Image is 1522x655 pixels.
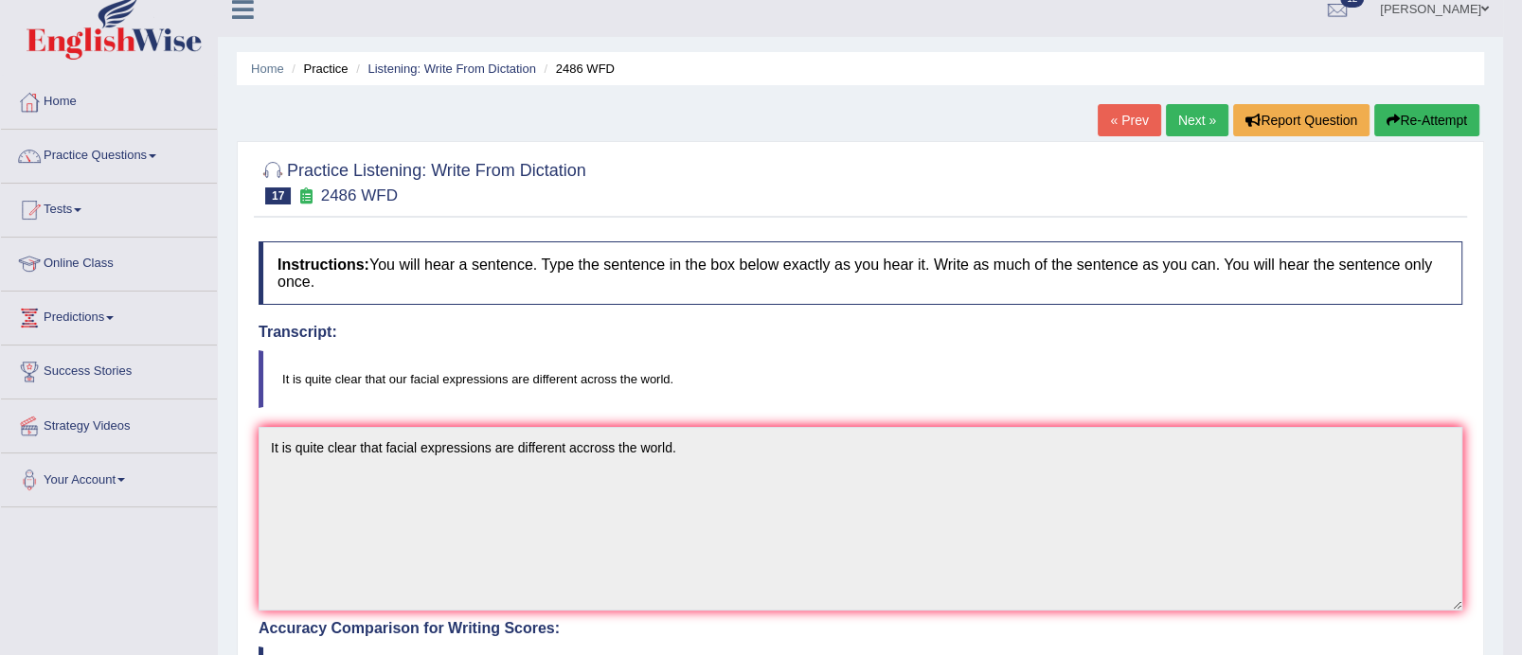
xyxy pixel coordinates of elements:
[259,620,1462,637] h4: Accuracy Comparison for Writing Scores:
[1,345,217,393] a: Success Stories
[1166,104,1228,136] a: Next »
[287,60,348,78] li: Practice
[1,292,217,339] a: Predictions
[1,130,217,177] a: Practice Questions
[1098,104,1160,136] a: « Prev
[251,62,284,76] a: Home
[1,238,217,285] a: Online Class
[540,60,615,78] li: 2486 WFD
[278,257,369,273] b: Instructions:
[1,76,217,123] a: Home
[1374,104,1479,136] button: Re-Attempt
[367,62,536,76] a: Listening: Write From Dictation
[265,187,291,204] span: 17
[1,184,217,231] a: Tests
[1,399,217,447] a: Strategy Videos
[259,241,1462,305] h4: You will hear a sentence. Type the sentence in the box below exactly as you hear it. Write as muc...
[259,324,1462,341] h4: Transcript:
[1233,104,1370,136] button: Report Question
[321,186,398,204] small: 2486 WFD
[1,453,217,501] a: Your Account
[259,157,586,204] h2: Practice Listening: Write From Dictation
[259,350,1462,408] blockquote: It is quite clear that our facial expressions are different across the world.
[295,187,315,205] small: Exam occurring question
